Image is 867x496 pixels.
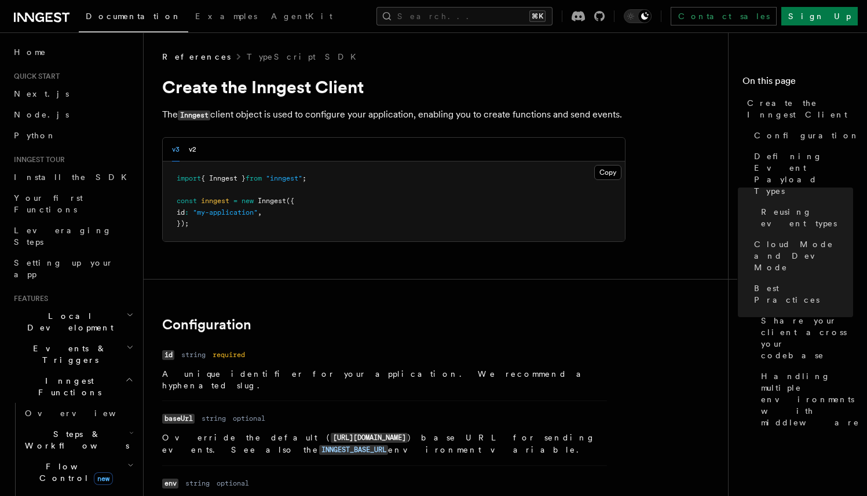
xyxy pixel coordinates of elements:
[749,278,853,310] a: Best Practices
[9,72,60,81] span: Quick start
[9,375,125,398] span: Inngest Functions
[20,428,129,451] span: Steps & Workflows
[202,414,226,423] dd: string
[20,424,136,456] button: Steps & Workflows
[9,125,136,146] a: Python
[217,479,249,488] dd: optional
[162,317,251,333] a: Configuration
[9,188,136,220] a: Your first Functions
[195,12,257,21] span: Examples
[9,306,136,338] button: Local Development
[201,197,229,205] span: inngest
[756,310,853,366] a: Share your client across your codebase
[749,125,853,146] a: Configuration
[9,343,126,366] span: Events & Triggers
[172,138,180,161] button: v3
[94,472,113,485] span: new
[162,479,178,488] code: env
[319,445,388,454] a: INNGEST_BASE_URL
[9,310,126,333] span: Local Development
[20,456,136,488] button: Flow Controlnew
[749,234,853,278] a: Cloud Mode and Dev Mode
[79,3,188,32] a: Documentation
[754,282,853,306] span: Best Practices
[233,414,265,423] dd: optional
[185,479,210,488] dd: string
[9,252,136,285] a: Setting up your app
[162,350,174,360] code: id
[671,7,777,25] a: Contact sales
[14,110,69,119] span: Node.js
[761,370,859,428] span: Handling multiple environments with middleware
[162,368,607,391] p: A unique identifier for your application. We recommend a hyphenated slug.
[264,3,339,31] a: AgentKit
[25,409,144,418] span: Overview
[14,131,56,140] span: Python
[9,338,136,370] button: Events & Triggers
[20,461,127,484] span: Flow Control
[177,208,185,216] span: id
[594,165,621,180] button: Copy
[14,226,112,247] span: Leveraging Steps
[14,258,114,279] span: Setting up your app
[9,42,136,63] a: Home
[749,146,853,201] a: Defining Event Payload Types
[162,414,195,424] code: baseUrl
[9,370,136,403] button: Inngest Functions
[9,155,65,164] span: Inngest tour
[193,208,258,216] span: "my-application"
[178,111,210,120] code: Inngest
[754,130,859,141] span: Configuration
[185,208,189,216] span: :
[271,12,332,21] span: AgentKit
[14,172,134,182] span: Install the SDK
[177,197,197,205] span: const
[747,97,853,120] span: Create the Inngest Client
[242,197,254,205] span: new
[754,238,853,273] span: Cloud Mode and Dev Mode
[9,104,136,125] a: Node.js
[756,201,853,234] a: Reusing event types
[376,7,553,25] button: Search...⌘K
[14,193,83,214] span: Your first Functions
[529,10,546,22] kbd: ⌘K
[189,138,196,161] button: v2
[213,350,245,359] dd: required
[233,197,237,205] span: =
[20,403,136,424] a: Overview
[188,3,264,31] a: Examples
[742,93,853,125] a: Create the Inngest Client
[14,46,46,58] span: Home
[9,294,48,303] span: Features
[266,174,302,182] span: "inngest"
[162,106,625,123] p: The client object is used to configure your application, enabling you to create functions and sen...
[761,206,853,229] span: Reusing event types
[247,51,363,63] a: TypeScript SDK
[86,12,181,21] span: Documentation
[9,83,136,104] a: Next.js
[331,433,408,443] code: [URL][DOMAIN_NAME]
[9,220,136,252] a: Leveraging Steps
[162,76,625,97] h1: Create the Inngest Client
[9,167,136,188] a: Install the SDK
[162,432,607,456] p: Override the default ( ) base URL for sending events. See also the environment variable.
[14,89,69,98] span: Next.js
[742,74,853,93] h4: On this page
[756,366,853,433] a: Handling multiple environments with middleware
[177,174,201,182] span: import
[246,174,262,182] span: from
[286,197,294,205] span: ({
[258,197,286,205] span: Inngest
[754,150,853,197] span: Defining Event Payload Types
[258,208,262,216] span: ,
[319,445,388,455] code: INNGEST_BASE_URL
[162,51,231,63] span: References
[201,174,246,182] span: { Inngest }
[781,7,858,25] a: Sign Up
[624,9,652,23] button: Toggle dark mode
[177,219,189,227] span: });
[761,315,853,361] span: Share your client across your codebase
[181,350,206,359] dd: string
[302,174,306,182] span: ;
